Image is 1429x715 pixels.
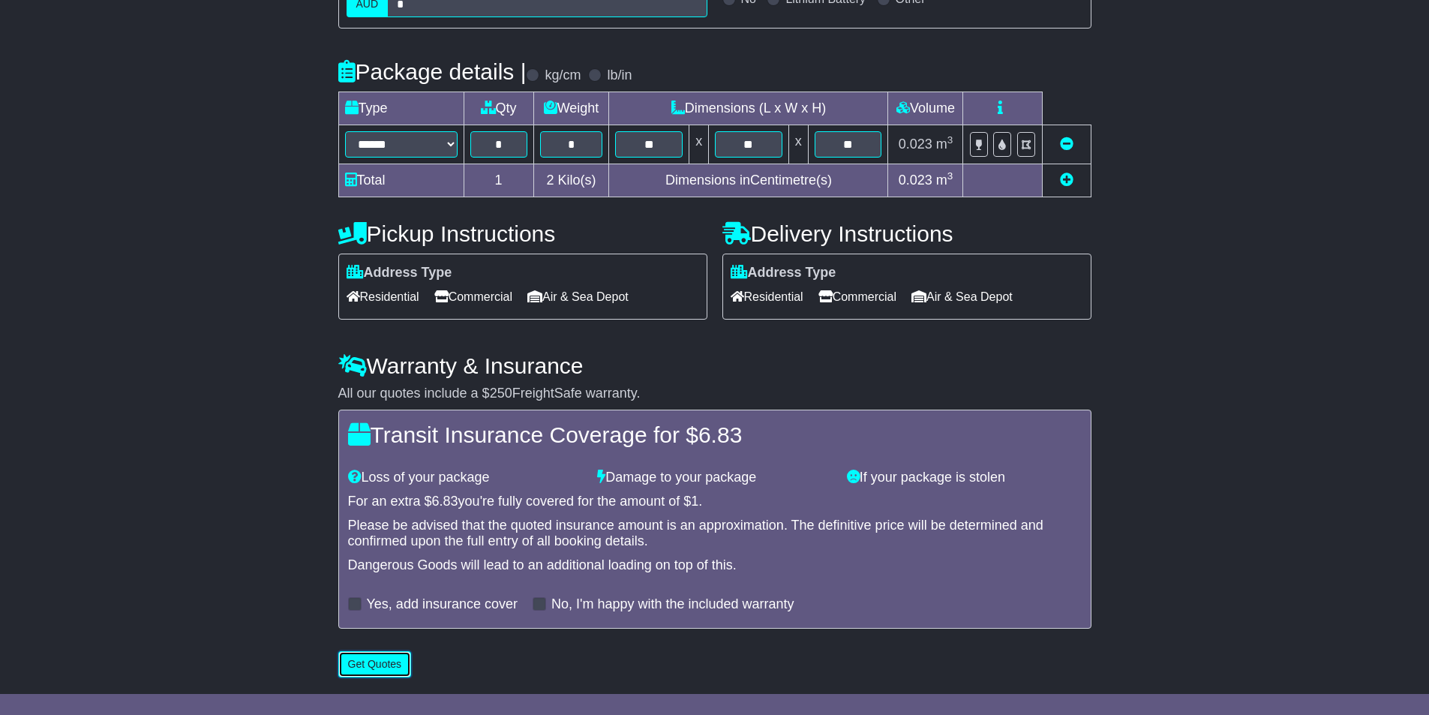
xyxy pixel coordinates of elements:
[1060,137,1073,152] a: Remove this item
[464,164,533,197] td: 1
[888,92,963,125] td: Volume
[947,134,953,146] sup: 3
[338,164,464,197] td: Total
[818,285,896,308] span: Commercial
[347,285,419,308] span: Residential
[899,137,932,152] span: 0.023
[348,557,1082,574] div: Dangerous Goods will lead to an additional loading on top of this.
[911,285,1013,308] span: Air & Sea Depot
[546,173,554,188] span: 2
[731,265,836,281] label: Address Type
[490,386,512,401] span: 250
[348,494,1082,510] div: For an extra $ you're fully covered for the amount of $ .
[434,285,512,308] span: Commercial
[338,221,707,246] h4: Pickup Instructions
[936,173,953,188] span: m
[551,596,794,613] label: No, I'm happy with the included warranty
[464,92,533,125] td: Qty
[348,518,1082,550] div: Please be advised that the quoted insurance amount is an approximation. The definitive price will...
[533,164,609,197] td: Kilo(s)
[609,92,888,125] td: Dimensions (L x W x H)
[1060,173,1073,188] a: Add new item
[347,265,452,281] label: Address Type
[722,221,1091,246] h4: Delivery Instructions
[338,353,1091,378] h4: Warranty & Insurance
[691,494,698,509] span: 1
[533,92,609,125] td: Weight
[698,422,742,447] span: 6.83
[348,422,1082,447] h4: Transit Insurance Coverage for $
[947,170,953,182] sup: 3
[731,285,803,308] span: Residential
[899,173,932,188] span: 0.023
[590,470,839,486] div: Damage to your package
[607,68,632,84] label: lb/in
[545,68,581,84] label: kg/cm
[689,125,709,164] td: x
[609,164,888,197] td: Dimensions in Centimetre(s)
[367,596,518,613] label: Yes, add insurance cover
[338,59,527,84] h4: Package details |
[936,137,953,152] span: m
[338,92,464,125] td: Type
[432,494,458,509] span: 6.83
[338,386,1091,402] div: All our quotes include a $ FreightSafe warranty.
[341,470,590,486] div: Loss of your package
[527,285,629,308] span: Air & Sea Depot
[788,125,808,164] td: x
[338,651,412,677] button: Get Quotes
[839,470,1089,486] div: If your package is stolen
